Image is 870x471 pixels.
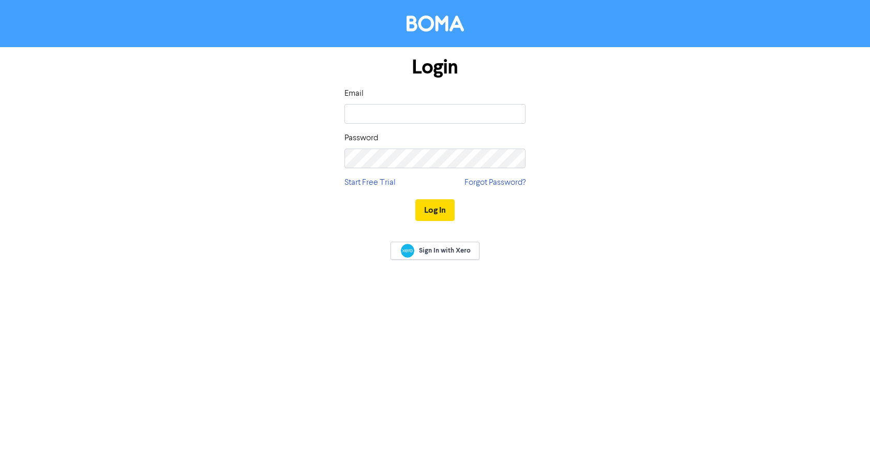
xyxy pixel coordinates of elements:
[344,132,378,144] label: Password
[407,16,464,32] img: BOMA Logo
[401,244,414,258] img: Xero logo
[344,176,396,189] a: Start Free Trial
[344,55,526,79] h1: Login
[419,246,471,255] span: Sign In with Xero
[415,199,455,221] button: Log In
[344,87,364,100] label: Email
[391,242,479,260] a: Sign In with Xero
[464,176,526,189] a: Forgot Password?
